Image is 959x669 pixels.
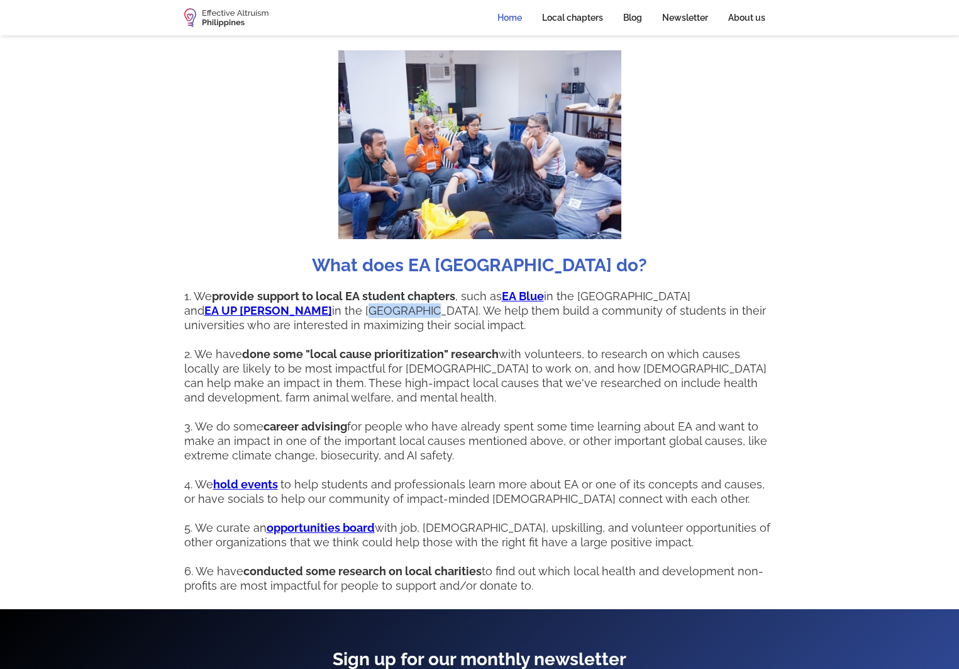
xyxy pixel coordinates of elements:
[502,290,544,303] a: EA Blue
[184,289,775,593] p: 1. We , such as in the [GEOGRAPHIC_DATA] and in the [GEOGRAPHIC_DATA]. We help them build a commu...
[263,420,347,433] strong: career advising
[718,4,775,31] a: About us
[312,254,647,277] h2: What does EA [GEOGRAPHIC_DATA] do?
[532,4,613,31] a: Local chapters
[267,521,375,534] a: opportunities board
[338,50,621,239] img: Photo from an EA Philippines meetup
[257,290,455,303] strong: support to local EA student chapters
[184,8,269,27] a: home
[213,478,278,491] a: hold events
[613,4,652,31] a: Blog
[242,347,499,361] strong: done some "local cause prioritization" research
[487,4,532,31] a: Home
[212,290,254,303] strong: provide
[243,565,482,578] strong: conducted some research on local charities
[204,304,332,317] a: EA UP [PERSON_NAME]
[652,4,718,31] a: Newsletter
